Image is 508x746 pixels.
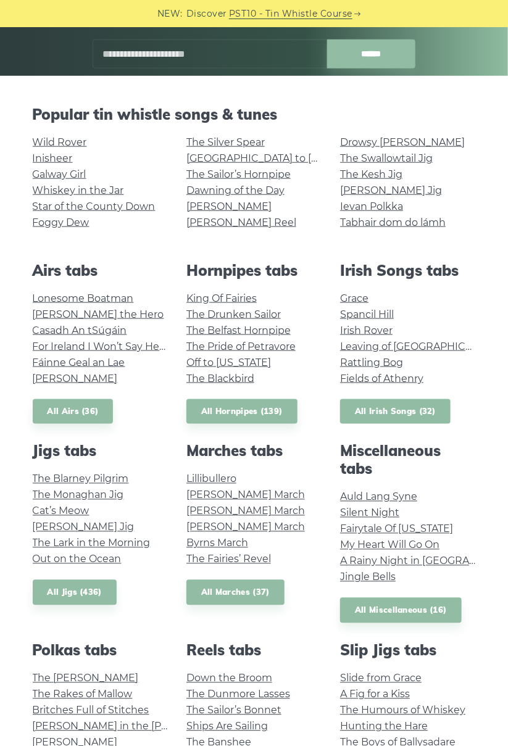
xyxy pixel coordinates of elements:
a: Casadh An tSúgáin [33,325,127,336]
a: [PERSON_NAME] [33,373,118,384]
a: All Hornpipes (139) [186,399,298,425]
a: Cat’s Meow [33,505,90,517]
a: [PERSON_NAME] the Hero [33,309,164,320]
a: All Irish Songs (32) [340,399,451,425]
a: Lonesome Boatman [33,292,134,304]
a: The Blarney Pilgrim [33,473,129,485]
h2: Popular tin whistle songs & tunes [33,106,476,123]
a: Leaving of [GEOGRAPHIC_DATA] [340,341,499,352]
h2: Marches tabs [186,442,322,460]
a: The Kesh Jig [340,168,402,180]
span: NEW: [157,7,183,21]
a: King Of Fairies [186,292,257,304]
a: [PERSON_NAME] Jig [33,521,135,533]
a: Fields of Athenry [340,373,423,384]
a: The Drunken Sailor [186,309,281,320]
a: The Dunmore Lasses [186,689,290,700]
a: Slide from Grace [340,673,422,684]
a: Whiskey in the Jar [33,184,124,196]
h2: Irish Songs tabs [340,262,475,280]
a: [PERSON_NAME] March [186,505,305,517]
a: Ievan Polkka [340,201,403,212]
a: All Jigs (436) [33,580,117,605]
a: Tabhair dom do lámh [340,217,446,228]
a: [PERSON_NAME] Jig [340,184,442,196]
a: My Heart Will Go On [340,539,439,551]
a: Dawning of the Day [186,184,285,196]
a: Britches Full of Stitches [33,705,149,716]
a: The Pride of Petravore [186,341,296,352]
a: The Rakes of Mallow [33,689,133,700]
a: [PERSON_NAME] [186,201,272,212]
h2: Airs tabs [33,262,168,280]
a: Byrns March [186,537,248,549]
h2: Hornpipes tabs [186,262,322,280]
a: The Lark in the Morning [33,537,151,549]
a: Ships Are Sailing [186,721,268,732]
a: [PERSON_NAME] March [186,489,305,501]
a: All Miscellaneous (16) [340,598,462,623]
a: The Blackbird [186,373,254,384]
a: Drowsy [PERSON_NAME] [340,136,465,148]
a: The Belfast Hornpipe [186,325,291,336]
a: Fairytale Of [US_STATE] [340,523,453,535]
a: [PERSON_NAME] Reel [186,217,296,228]
a: All Airs (36) [33,399,114,425]
h2: Reels tabs [186,642,322,660]
a: A Fig for a Kiss [340,689,410,700]
h2: Jigs tabs [33,442,168,460]
a: The Sailor’s Bonnet [186,705,281,716]
a: [PERSON_NAME] in the [PERSON_NAME] [33,721,237,732]
a: The Swallowtail Jig [340,152,433,164]
a: Hunting the Hare [340,721,428,732]
a: Jingle Bells [340,571,396,583]
a: Inisheer [33,152,73,164]
h2: Polkas tabs [33,642,168,660]
a: [PERSON_NAME] March [186,521,305,533]
a: The [PERSON_NAME] [33,673,139,684]
a: Auld Lang Syne [340,491,417,503]
a: The Fairies’ Revel [186,553,271,565]
a: Grace [340,292,369,304]
a: PST10 - Tin Whistle Course [229,7,352,21]
a: For Ireland I Won’t Say Her Name [33,341,196,352]
a: Foggy Dew [33,217,90,228]
a: Off to [US_STATE] [186,357,271,368]
span: Discover [186,7,227,21]
a: Wild Rover [33,136,87,148]
a: Star of the County Down [33,201,156,212]
a: [GEOGRAPHIC_DATA] to [GEOGRAPHIC_DATA] [186,152,414,164]
h2: Slip Jigs tabs [340,642,475,660]
a: Rattling Bog [340,357,403,368]
a: The Monaghan Jig [33,489,124,501]
a: The Humours of Whiskey [340,705,465,716]
a: All Marches (37) [186,580,285,605]
a: Galway Girl [33,168,86,180]
a: Irish Rover [340,325,393,336]
a: The Sailor’s Hornpipe [186,168,291,180]
a: Silent Night [340,507,399,519]
a: Fáinne Geal an Lae [33,357,125,368]
a: Spancil Hill [340,309,394,320]
a: Down the Broom [186,673,272,684]
a: Out on the Ocean [33,553,122,565]
a: The Silver Spear [186,136,265,148]
h2: Miscellaneous tabs [340,442,475,478]
a: Lillibullero [186,473,236,485]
